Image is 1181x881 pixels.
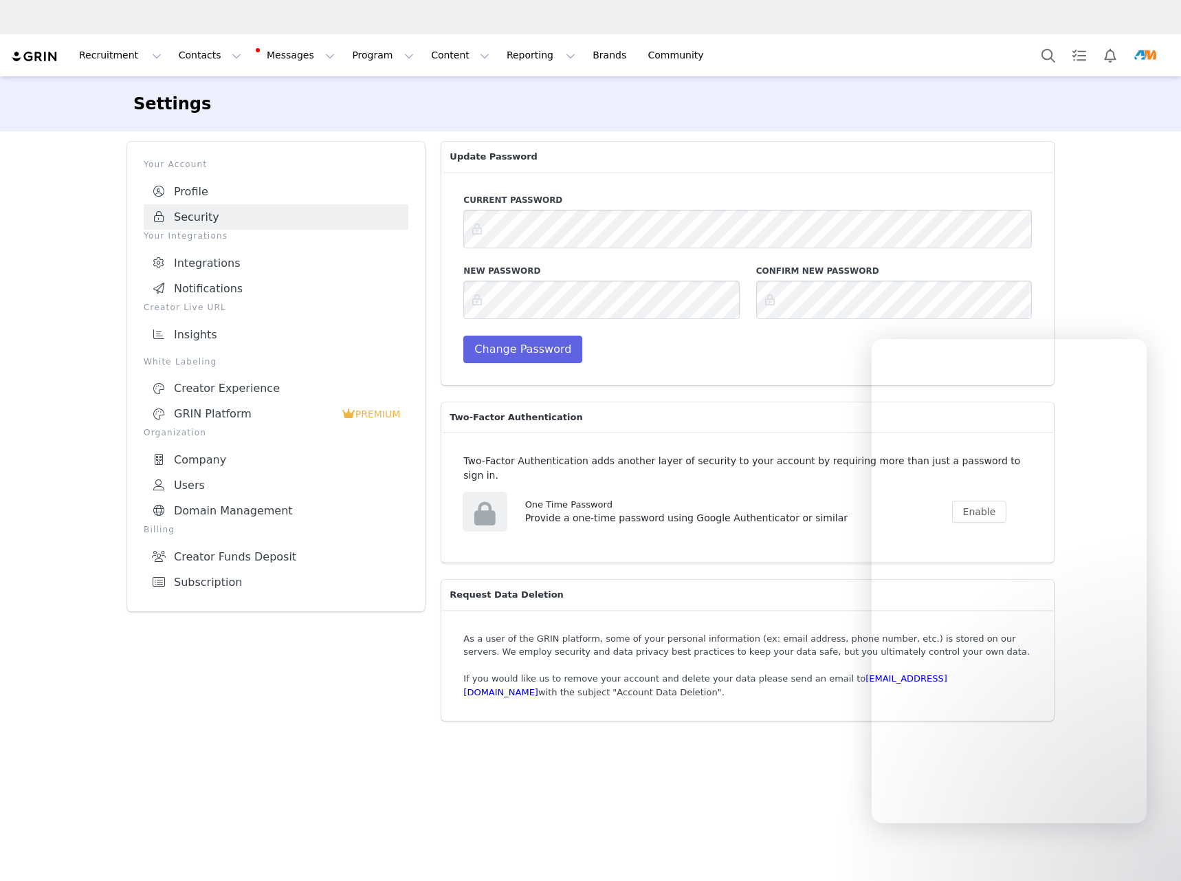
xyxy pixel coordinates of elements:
[1134,45,1156,67] img: e2c90672-a399-4d89-acf3-4aab7eaa6f67.png
[144,158,408,171] p: Your Account
[344,40,422,71] button: Program
[144,179,408,204] a: Profile
[463,455,1020,481] span: Two-Factor Authentication adds another layer of security to your account by requiring more than j...
[423,40,498,71] button: Content
[144,276,408,301] a: Notifications
[463,265,739,277] label: New Password
[71,40,170,71] button: Recruitment
[1033,40,1063,71] button: Search
[1095,40,1125,71] button: Notifications
[463,194,1032,206] label: Current Password
[756,265,1032,277] label: Confirm New Password
[144,426,408,439] p: Organization
[525,498,925,512] h2: One Time Password
[11,50,59,63] img: grin logo
[441,142,1054,172] p: Update Password
[144,569,408,595] a: Subscription
[463,632,1032,659] p: As a user of the GRIN platform, some of your personal information (ex: email address, phone numbe...
[450,588,564,602] span: Request Data Deletion
[250,40,343,71] button: Messages
[144,250,408,276] a: Integrations
[144,544,408,569] a: Creator Funds Deposit
[640,40,718,71] a: Community
[144,498,408,523] a: Domain Management
[463,672,1032,699] p: If you would like us to remove your account and delete your data please send an email to with the...
[152,382,400,395] div: Creator Experience
[144,322,408,347] a: Insights
[1126,45,1170,67] button: Profile
[450,411,582,424] span: Two-Factor Authentication
[144,356,408,368] p: White Labeling
[144,301,408,314] p: Creator Live URL
[872,339,1147,823] iframe: Intercom live chat
[1114,834,1147,867] iframe: Intercom live chat
[144,401,408,426] a: GRIN Platform PREMIUM
[144,204,408,230] a: Security
[144,230,408,242] p: Your Integrations
[498,40,584,71] button: Reporting
[525,512,848,523] span: Provide a one-time password using Google Authenticator or similar
[144,376,408,401] a: Creator Experience
[463,673,947,697] a: [EMAIL_ADDRESS][DOMAIN_NAME]
[144,523,408,536] p: Billing
[152,407,342,421] div: GRIN Platform
[355,409,401,420] span: PREMIUM
[170,40,250,71] button: Contacts
[144,447,408,472] a: Company
[463,336,582,363] button: Change Password
[1064,40,1094,71] a: Tasks
[584,40,639,71] a: Brands
[144,472,408,498] a: Users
